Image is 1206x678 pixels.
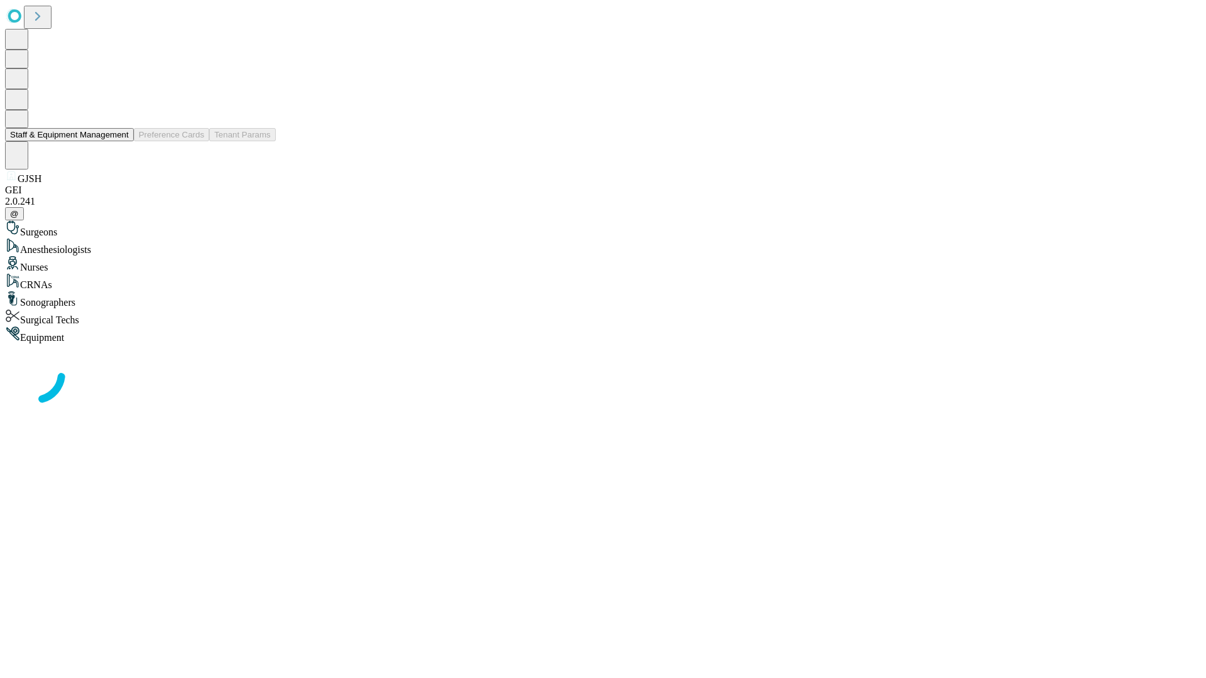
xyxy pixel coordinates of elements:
[5,128,134,141] button: Staff & Equipment Management
[18,173,41,184] span: GJSH
[5,326,1201,343] div: Equipment
[5,273,1201,291] div: CRNAs
[5,256,1201,273] div: Nurses
[5,291,1201,308] div: Sonographers
[5,207,24,220] button: @
[5,185,1201,196] div: GEI
[134,128,209,141] button: Preference Cards
[10,209,19,218] span: @
[5,196,1201,207] div: 2.0.241
[5,308,1201,326] div: Surgical Techs
[5,238,1201,256] div: Anesthesiologists
[209,128,276,141] button: Tenant Params
[5,220,1201,238] div: Surgeons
